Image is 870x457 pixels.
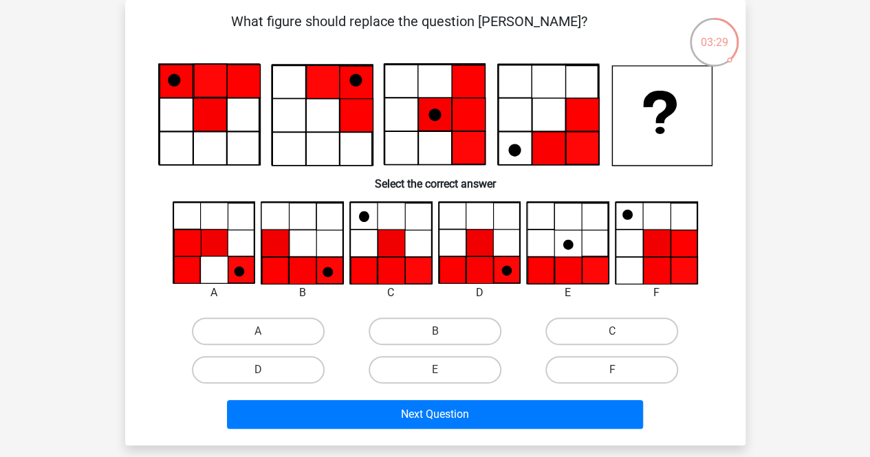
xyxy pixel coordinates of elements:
label: C [545,317,678,345]
label: B [369,317,501,345]
label: D [192,356,325,383]
div: D [428,285,532,301]
div: A [162,285,266,301]
button: Next Question [227,400,643,429]
div: C [339,285,443,301]
div: E [516,285,620,301]
div: B [250,285,354,301]
label: A [192,317,325,345]
div: F [605,285,708,301]
p: What figure should replace the question [PERSON_NAME]? [147,11,672,52]
h6: Select the correct answer [147,166,724,190]
label: E [369,356,501,383]
div: 03:29 [688,16,740,51]
label: F [545,356,678,383]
